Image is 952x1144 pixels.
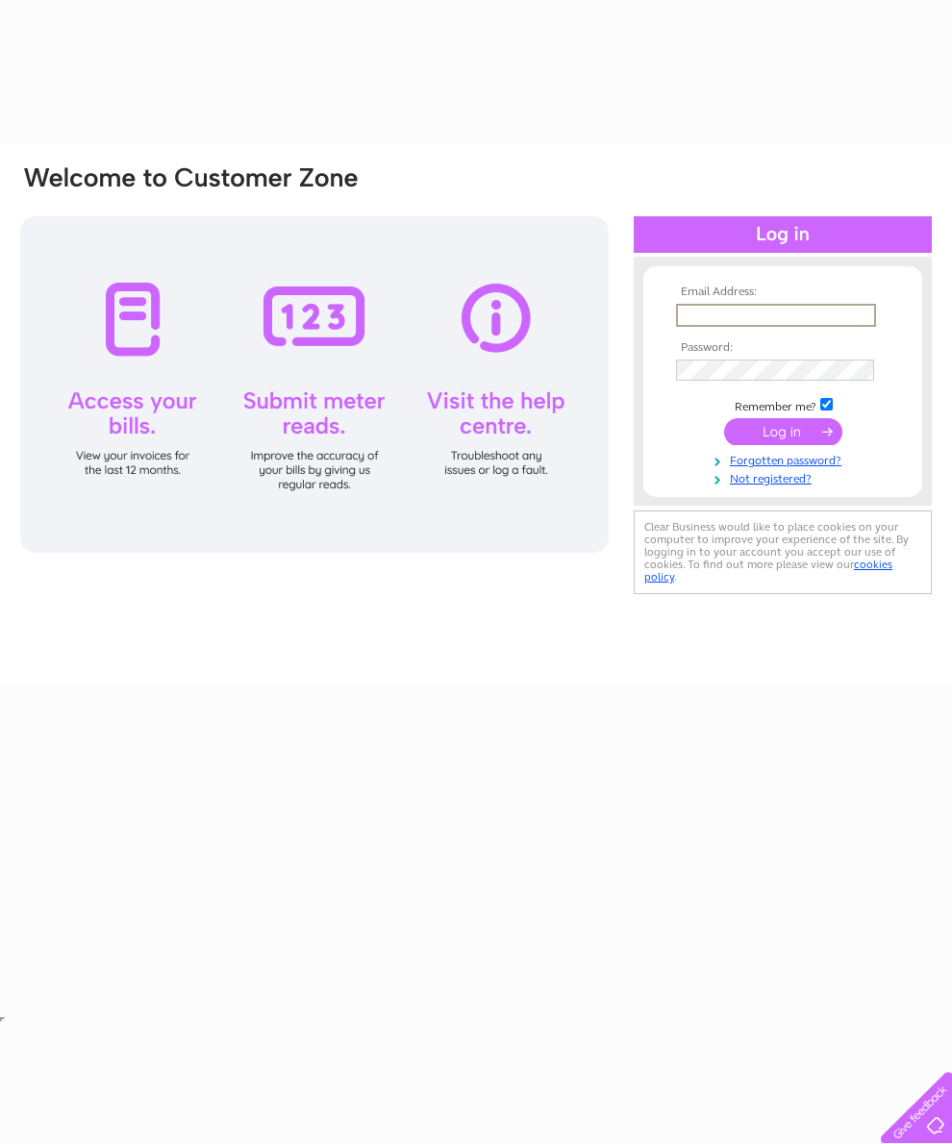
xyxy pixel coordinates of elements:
[671,395,894,414] td: Remember me?
[676,468,894,486] a: Not registered?
[634,510,932,594] div: Clear Business would like to place cookies on your computer to improve your experience of the sit...
[671,341,894,355] th: Password:
[671,286,894,299] th: Email Address:
[644,558,892,584] a: cookies policy
[676,450,894,468] a: Forgotten password?
[724,418,842,445] input: Submit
